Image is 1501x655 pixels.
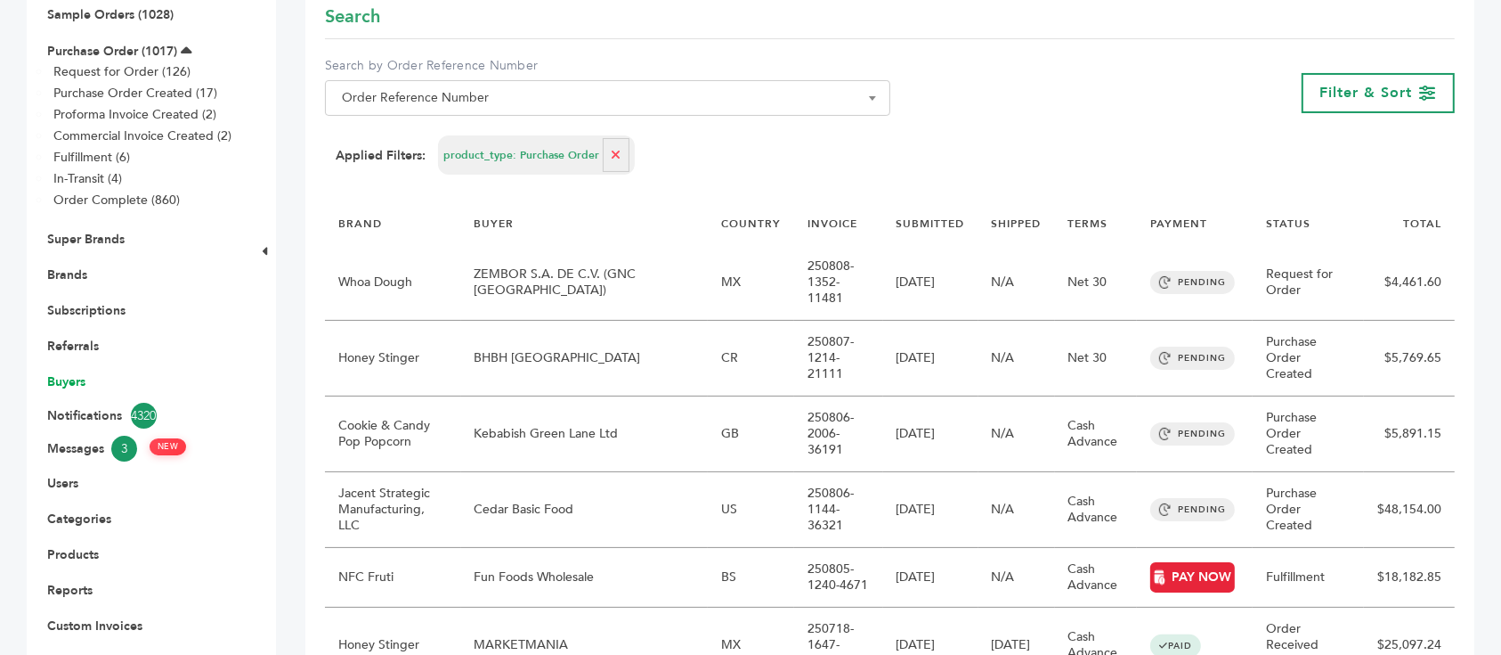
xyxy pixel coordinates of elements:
[794,472,883,548] td: 250806-1144-36321
[1055,472,1138,548] td: Cash Advance
[47,338,99,355] a: Referrals
[325,321,461,397] td: Honey Stinger
[708,548,794,608] td: BS
[794,321,883,397] td: 250807-1214-21111
[1150,347,1235,370] span: PENDING
[47,546,99,563] a: Products
[978,548,1055,608] td: N/A
[461,548,708,608] td: Fun Foods Wholesale
[883,321,978,397] td: [DATE]
[47,618,142,635] a: Custom Invoices
[883,548,978,608] td: [DATE]
[53,85,217,102] a: Purchase Order Created (17)
[1253,472,1364,548] td: Purchase Order Created
[992,217,1042,231] a: SHIPPED
[708,472,794,548] td: US
[47,43,177,60] a: Purchase Order (1017)
[1253,397,1364,472] td: Purchase Order Created
[1055,245,1138,321] td: Net 30
[131,403,157,429] span: 4320
[883,245,978,321] td: [DATE]
[1364,548,1455,608] td: $18,182.85
[1364,245,1455,321] td: $4,461.60
[708,397,794,472] td: GB
[461,245,708,321] td: ZEMBOR S.A. DE C.V. (GNC [GEOGRAPHIC_DATA])
[53,192,180,209] a: Order Complete (860)
[325,397,461,472] td: Cookie & Candy Pop Popcorn
[794,245,883,321] td: 250808-1352-11481
[47,231,125,248] a: Super Brands
[53,127,231,144] a: Commercial Invoice Created (2)
[708,245,794,321] td: MX
[53,106,216,123] a: Proforma Invoice Created (2)
[336,147,426,165] strong: Applied Filters:
[1364,321,1455,397] td: $5,769.65
[53,149,130,166] a: Fulfillment (6)
[325,4,380,29] span: Search
[1150,217,1207,231] a: PAYMENT
[794,397,883,472] td: 250806-2006-36191
[150,438,186,455] span: NEW
[47,511,111,528] a: Categories
[325,57,890,75] label: Search by Order Reference Number
[325,472,461,548] td: Jacent Strategic Manufacturing, LLC
[1055,397,1138,472] td: Cash Advance
[1320,83,1413,102] span: Filter & Sort
[1150,498,1235,521] span: PENDING
[47,475,78,492] a: Users
[1253,548,1364,608] td: Fulfillment
[335,86,880,111] span: Order Reference Number
[443,148,599,163] span: product_type: Purchase Order
[325,548,461,608] td: NFC Fruti
[47,302,126,319] a: Subscriptions
[47,436,229,462] a: Messages3 NEW
[461,472,708,548] td: Cedar Basic Food
[883,397,978,472] td: [DATE]
[1266,217,1310,231] a: STATUS
[708,321,794,397] td: CR
[1055,321,1138,397] td: Net 30
[475,217,515,231] a: BUYER
[1364,397,1455,472] td: $5,891.15
[978,321,1055,397] td: N/A
[53,170,122,187] a: In-Transit (4)
[807,217,857,231] a: INVOICE
[111,436,137,462] span: 3
[325,245,461,321] td: Whoa Dough
[1055,548,1138,608] td: Cash Advance
[897,217,965,231] a: SUBMITTED
[47,403,229,429] a: Notifications4320
[47,373,85,390] a: Buyers
[47,6,174,23] a: Sample Orders (1028)
[461,321,708,397] td: BHBH [GEOGRAPHIC_DATA]
[1150,562,1235,593] a: PAY NOW
[978,245,1055,321] td: N/A
[338,217,382,231] a: BRAND
[1403,217,1441,231] a: TOTAL
[883,472,978,548] td: [DATE]
[1253,321,1364,397] td: Purchase Order Created
[1364,472,1455,548] td: $48,154.00
[721,217,781,231] a: COUNTRY
[794,548,883,608] td: 250805-1240-4671
[461,397,708,472] td: Kebabish Green Lane Ltd
[978,397,1055,472] td: N/A
[47,266,87,283] a: Brands
[53,63,191,80] a: Request for Order (126)
[325,80,890,116] span: Order Reference Number
[1068,217,1108,231] a: TERMS
[1253,245,1364,321] td: Request for Order
[978,472,1055,548] td: N/A
[1150,422,1235,446] span: PENDING
[1150,271,1235,294] span: PENDING
[47,582,93,599] a: Reports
